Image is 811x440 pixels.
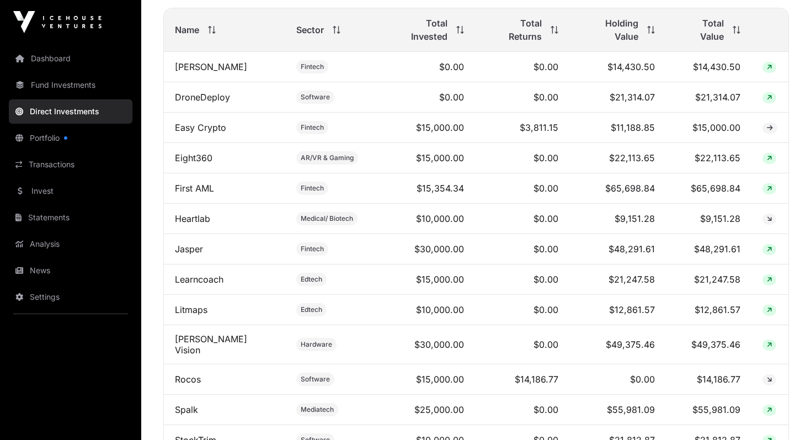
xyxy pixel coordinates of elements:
[377,395,475,425] td: $25,000.00
[175,61,247,72] a: [PERSON_NAME]
[677,17,724,43] span: Total Value
[666,52,751,82] td: $14,430.50
[377,204,475,234] td: $10,000.00
[175,374,201,385] a: Rocos
[486,17,542,43] span: Total Returns
[301,405,334,414] span: Mediatech
[301,184,324,193] span: Fintech
[569,264,666,295] td: $21,247.58
[666,295,751,325] td: $12,861.57
[301,340,332,349] span: Hardware
[175,274,223,285] a: Learncoach
[666,113,751,143] td: $15,000.00
[569,295,666,325] td: $12,861.57
[301,62,324,71] span: Fintech
[175,243,203,255] a: Jasper
[175,152,212,163] a: Eight360
[175,122,226,133] a: Easy Crypto
[569,113,666,143] td: $11,188.85
[9,73,132,97] a: Fund Investments
[175,92,230,103] a: DroneDeploy
[301,153,354,162] span: AR/VR & Gaming
[301,375,330,384] span: Software
[175,183,214,194] a: First AML
[475,173,569,204] td: $0.00
[475,364,569,395] td: $14,186.77
[301,305,322,314] span: Edtech
[301,275,322,284] span: Edtech
[175,404,198,415] a: Spalk
[569,234,666,264] td: $48,291.61
[377,113,475,143] td: $15,000.00
[569,395,666,425] td: $55,981.09
[9,285,132,309] a: Settings
[475,395,569,425] td: $0.00
[475,264,569,295] td: $0.00
[175,23,199,36] span: Name
[377,325,475,364] td: $30,000.00
[9,126,132,150] a: Portfolio
[301,245,324,253] span: Fintech
[377,143,475,173] td: $15,000.00
[569,325,666,364] td: $49,375.46
[569,364,666,395] td: $0.00
[175,333,247,356] a: [PERSON_NAME] Vision
[9,152,132,177] a: Transactions
[13,11,102,33] img: Icehouse Ventures Logo
[9,205,132,230] a: Statements
[388,17,447,43] span: Total Invested
[666,234,751,264] td: $48,291.61
[9,99,132,124] a: Direct Investments
[666,82,751,113] td: $21,314.07
[9,179,132,203] a: Invest
[9,46,132,71] a: Dashboard
[475,52,569,82] td: $0.00
[475,234,569,264] td: $0.00
[377,364,475,395] td: $15,000.00
[569,82,666,113] td: $21,314.07
[475,82,569,113] td: $0.00
[377,52,475,82] td: $0.00
[301,93,330,102] span: Software
[475,325,569,364] td: $0.00
[377,264,475,295] td: $15,000.00
[666,173,751,204] td: $65,698.84
[666,264,751,295] td: $21,247.58
[296,23,324,36] span: Sector
[569,204,666,234] td: $9,151.28
[569,173,666,204] td: $65,698.84
[569,143,666,173] td: $22,113.65
[175,213,210,224] a: Heartlab
[666,143,751,173] td: $22,113.65
[756,387,811,440] iframe: Chat Widget
[666,325,751,364] td: $49,375.46
[475,204,569,234] td: $0.00
[580,17,638,43] span: Holding Value
[9,258,132,283] a: News
[301,123,324,132] span: Fintech
[569,52,666,82] td: $14,430.50
[475,143,569,173] td: $0.00
[475,295,569,325] td: $0.00
[666,364,751,395] td: $14,186.77
[175,304,207,315] a: Litmaps
[9,232,132,256] a: Analysis
[377,234,475,264] td: $30,000.00
[666,204,751,234] td: $9,151.28
[377,82,475,113] td: $0.00
[377,173,475,204] td: $15,354.34
[301,214,353,223] span: Medical/ Biotech
[377,295,475,325] td: $10,000.00
[666,395,751,425] td: $55,981.09
[475,113,569,143] td: $3,811.15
